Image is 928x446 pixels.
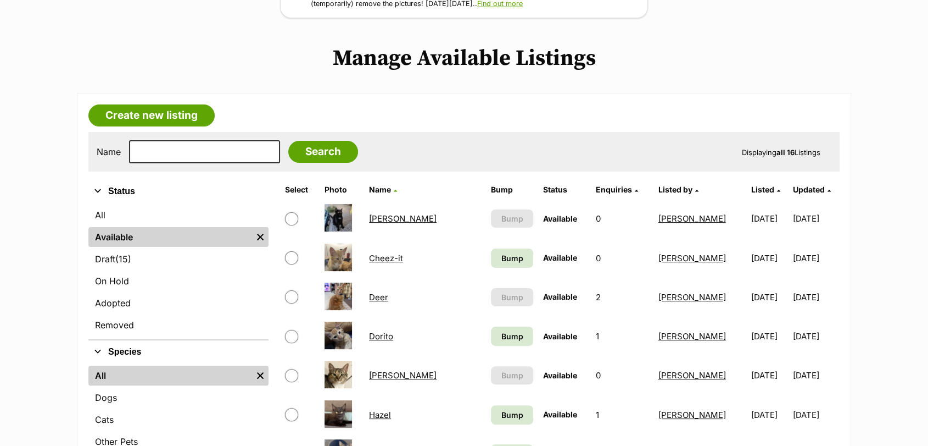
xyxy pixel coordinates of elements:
[539,181,590,199] th: Status
[658,185,698,194] a: Listed by
[591,396,653,434] td: 1
[501,213,523,224] span: Bump
[369,292,388,302] a: Deer
[543,253,577,262] span: Available
[658,185,692,194] span: Listed by
[596,185,638,194] a: Enquiries
[491,288,534,306] button: Bump
[88,184,269,199] button: Status
[658,331,726,342] a: [PERSON_NAME]
[751,185,774,194] span: Listed
[252,366,269,386] a: Remove filter
[491,405,534,425] a: Bump
[88,410,269,430] a: Cats
[288,141,358,163] input: Search
[369,410,391,420] a: Hazel
[491,327,534,346] a: Bump
[88,227,252,247] a: Available
[793,278,838,316] td: [DATE]
[746,396,792,434] td: [DATE]
[658,292,726,302] a: [PERSON_NAME]
[369,213,437,224] a: [PERSON_NAME]
[501,291,523,303] span: Bump
[543,214,577,223] span: Available
[746,317,792,355] td: [DATE]
[543,332,577,341] span: Available
[596,185,632,194] span: translation missing: en.admin.listings.index.attributes.enquiries
[793,317,838,355] td: [DATE]
[491,249,534,268] a: Bump
[793,396,838,434] td: [DATE]
[746,356,792,394] td: [DATE]
[793,356,838,394] td: [DATE]
[281,181,319,199] th: Select
[591,356,653,394] td: 0
[591,239,653,277] td: 0
[369,185,391,194] span: Name
[491,210,534,228] button: Bump
[543,371,577,380] span: Available
[658,410,726,420] a: [PERSON_NAME]
[369,331,393,342] a: Dorito
[88,104,215,126] a: Create new listing
[793,185,825,194] span: Updated
[591,317,653,355] td: 1
[97,147,121,157] label: Name
[746,200,792,238] td: [DATE]
[487,181,538,199] th: Bump
[115,252,131,266] span: (15)
[658,253,726,263] a: [PERSON_NAME]
[88,203,269,339] div: Status
[742,148,820,157] span: Displaying Listings
[746,239,792,277] td: [DATE]
[252,227,269,247] a: Remove filter
[501,331,523,342] span: Bump
[320,181,364,199] th: Photo
[491,366,534,384] button: Bump
[88,366,252,386] a: All
[88,249,269,269] a: Draft
[658,370,726,381] a: [PERSON_NAME]
[501,370,523,381] span: Bump
[793,185,831,194] a: Updated
[658,213,726,224] a: [PERSON_NAME]
[88,345,269,359] button: Species
[88,271,269,291] a: On Hold
[88,205,269,225] a: All
[369,253,403,263] a: Cheez-it
[751,185,780,194] a: Listed
[793,200,838,238] td: [DATE]
[776,148,795,157] strong: all 16
[501,409,523,421] span: Bump
[543,292,577,301] span: Available
[793,239,838,277] td: [DATE]
[746,278,792,316] td: [DATE]
[88,293,269,313] a: Adopted
[88,315,269,335] a: Removed
[369,370,437,381] a: [PERSON_NAME]
[591,200,653,238] td: 0
[369,185,397,194] a: Name
[543,410,577,419] span: Available
[88,388,269,408] a: Dogs
[591,278,653,316] td: 2
[501,252,523,264] span: Bump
